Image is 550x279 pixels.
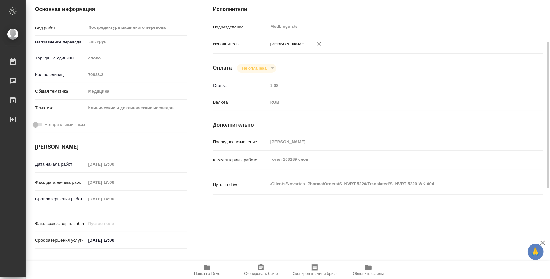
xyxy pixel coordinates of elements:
[35,143,187,151] h4: [PERSON_NAME]
[213,41,268,47] p: Исполнитель
[268,81,515,90] input: Пустое поле
[213,64,232,72] h4: Оплата
[86,178,142,187] input: Пустое поле
[86,53,187,64] div: слово
[35,196,86,202] p: Срок завершения работ
[86,159,142,169] input: Пустое поле
[44,121,85,128] span: Нотариальный заказ
[35,72,86,78] p: Кол-во единиц
[268,97,515,108] div: RUB
[35,55,86,61] p: Тарифные единицы
[268,41,306,47] p: [PERSON_NAME]
[213,182,268,188] p: Путь на drive
[35,39,86,45] p: Направление перевода
[35,237,86,244] p: Срок завершения услуги
[213,139,268,145] p: Последнее изменение
[342,261,395,279] button: Обновить файлы
[86,219,142,228] input: Пустое поле
[86,236,142,245] input: ✎ Введи что-нибудь
[312,37,326,51] button: Удалить исполнителя
[213,121,543,129] h4: Дополнительно
[234,261,288,279] button: Скопировать бриф
[244,271,278,276] span: Скопировать бриф
[180,261,234,279] button: Папка на Drive
[213,157,268,163] p: Комментарий к работе
[268,137,515,146] input: Пустое поле
[35,161,86,167] p: Дата начала работ
[35,179,86,186] p: Факт. дата начала работ
[86,86,187,97] div: Медицина
[35,25,86,31] p: Вид работ
[293,271,336,276] span: Скопировать мини-бриф
[213,82,268,89] p: Ставка
[35,221,86,227] p: Факт. срок заверш. работ
[35,105,86,111] p: Тематика
[86,103,187,113] div: Клинические и доклинические исследования
[35,88,86,95] p: Общая тематика
[268,154,515,165] textarea: тотал 103189 слов
[268,179,515,190] textarea: /Clients/Novartos_Pharma/Orders/S_NVRT-5220/Translated/S_NVRT-5220-WK-004
[528,244,544,260] button: 🙏
[213,99,268,105] p: Валюта
[213,5,543,13] h4: Исполнители
[353,271,384,276] span: Обновить файлы
[530,245,541,259] span: 🙏
[213,24,268,30] p: Подразделение
[86,70,187,79] input: Пустое поле
[194,271,220,276] span: Папка на Drive
[35,5,187,13] h4: Основная информация
[237,64,276,73] div: Не оплачена
[240,66,269,71] button: Не оплачена
[86,194,142,204] input: Пустое поле
[288,261,342,279] button: Скопировать мини-бриф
